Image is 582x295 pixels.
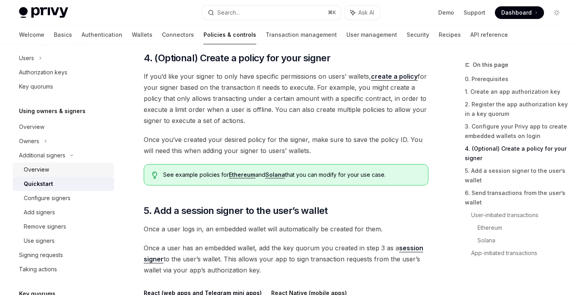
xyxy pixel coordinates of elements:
[550,6,563,19] button: Toggle dark mode
[465,165,569,187] a: 5. Add a session signer to the user’s wallet
[19,106,86,116] h5: Using owners & signers
[229,171,255,178] a: Ethereum
[19,151,65,160] div: Additional signers
[19,122,44,132] div: Overview
[202,6,340,20] button: Search...⌘K
[152,172,158,179] svg: Tip
[24,222,66,231] div: Remove signers
[407,25,429,44] a: Security
[217,8,240,17] div: Search...
[470,25,508,44] a: API reference
[13,234,114,248] a: Use signers
[19,53,34,63] div: Users
[471,209,569,221] a: User-initiated transactions
[204,25,256,44] a: Policies & controls
[328,9,336,16] span: ⌘ K
[465,85,569,98] a: 1. Create an app authorization key
[19,82,53,91] div: Key quorums
[471,247,569,259] a: App-initiated transactions
[13,191,114,205] a: Configure signers
[473,60,508,70] span: On this page
[13,262,114,276] a: Taking actions
[144,204,328,217] span: 5. Add a session signer to the user’s wallet
[24,165,49,174] div: Overview
[82,25,122,44] a: Authentication
[265,171,285,178] a: Solana
[19,7,68,18] img: light logo
[132,25,152,44] a: Wallets
[19,250,63,260] div: Signing requests
[24,236,55,246] div: Use signers
[501,9,532,17] span: Dashboard
[13,163,114,177] a: Overview
[13,120,114,134] a: Overview
[54,25,72,44] a: Basics
[465,120,569,142] a: 3. Configure your Privy app to create embedded wallets on login
[24,193,70,203] div: Configure signers
[13,65,114,79] a: Authorization keys
[144,71,428,126] span: If you’d like your signer to only have specific permissions on users’ wallets, for your signer ba...
[13,248,114,262] a: Signing requests
[13,219,114,234] a: Remove signers
[346,25,397,44] a: User management
[495,6,544,19] a: Dashboard
[162,25,194,44] a: Connectors
[371,72,418,81] a: create a policy
[465,142,569,165] a: 4. (Optional) Create a policy for your signer
[439,25,461,44] a: Recipes
[477,221,569,234] a: Ethereum
[465,98,569,120] a: 2. Register the app authorization key in a key quorum
[163,171,420,179] span: See example policies for and that you can modify for your use case.
[144,223,428,234] span: Once a user logs in, an embedded wallet will automatically be created for them.
[13,205,114,219] a: Add signers
[13,177,114,191] a: Quickstart
[19,136,39,146] div: Owners
[144,134,428,156] span: Once you’ve created your desired policy for the signer, make sure to save the policy ID. You will...
[464,9,485,17] a: Support
[19,265,57,274] div: Taking actions
[19,25,44,44] a: Welcome
[438,9,454,17] a: Demo
[477,234,569,247] a: Solana
[24,208,55,217] div: Add signers
[266,25,337,44] a: Transaction management
[345,6,380,20] button: Ask AI
[144,52,330,64] span: 4. (Optional) Create a policy for your signer
[465,73,569,85] a: 0. Prerequisites
[24,179,53,189] div: Quickstart
[358,9,374,17] span: Ask AI
[13,79,114,94] a: Key quorums
[465,187,569,209] a: 6. Send transactions from the user’s wallet
[19,68,67,77] div: Authorization keys
[144,242,428,276] span: Once a user has an embedded wallet, add the key quorum you created in step 3 as a to the user’s w...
